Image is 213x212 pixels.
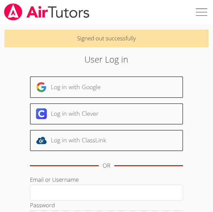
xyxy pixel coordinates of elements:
a: Log in with ClassLink [30,130,183,151]
h2: User Log in [30,53,183,66]
img: classlink-logo-d6bb404cc1216ec64c9a2012d9dc4662098be43eaf13dc465df04b49fa7ab582.svg [36,135,47,146]
div: OR [103,161,110,171]
label: Email or Username [30,176,79,183]
img: airtutors_banner-c4298cdbf04f3fff15de1276eac7730deb9818008684d7c2e4769d2f7ddbe033.png [3,3,90,21]
a: Log in with Google [30,76,183,98]
img: clever-logo-6eab21bc6e7a338710f1a6ff85c0baf02591cd810cc4098c63d3a4b26e2feb20.svg [36,108,47,119]
label: Password [30,201,55,209]
a: Log in with Clever [30,103,183,125]
p: Signed out successfully [4,30,209,47]
img: google-logo-50288ca7cdecda66e5e0955fdab243c47b7ad437acaf1139b6f446037453330a.svg [36,82,47,93]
